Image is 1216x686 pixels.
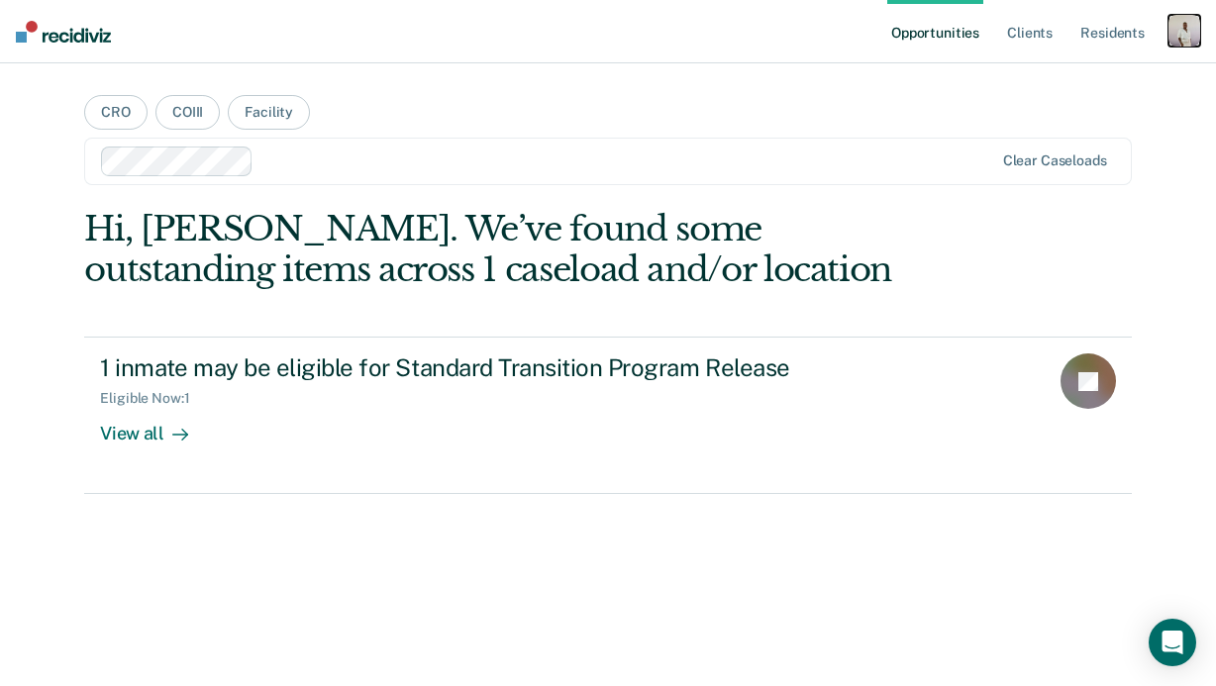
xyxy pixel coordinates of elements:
[84,337,1131,493] a: 1 inmate may be eligible for Standard Transition Program ReleaseEligible Now:1View all
[228,95,310,130] button: Facility
[84,95,148,130] button: CRO
[100,353,795,382] div: 1 inmate may be eligible for Standard Transition Program Release
[1003,152,1107,169] div: Clear caseloads
[84,209,922,290] div: Hi, [PERSON_NAME]. We’ve found some outstanding items across 1 caseload and/or location
[1149,619,1196,666] div: Open Intercom Messenger
[100,407,211,445] div: View all
[16,21,111,43] img: Recidiviz
[155,95,220,130] button: COIII
[100,390,205,407] div: Eligible Now : 1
